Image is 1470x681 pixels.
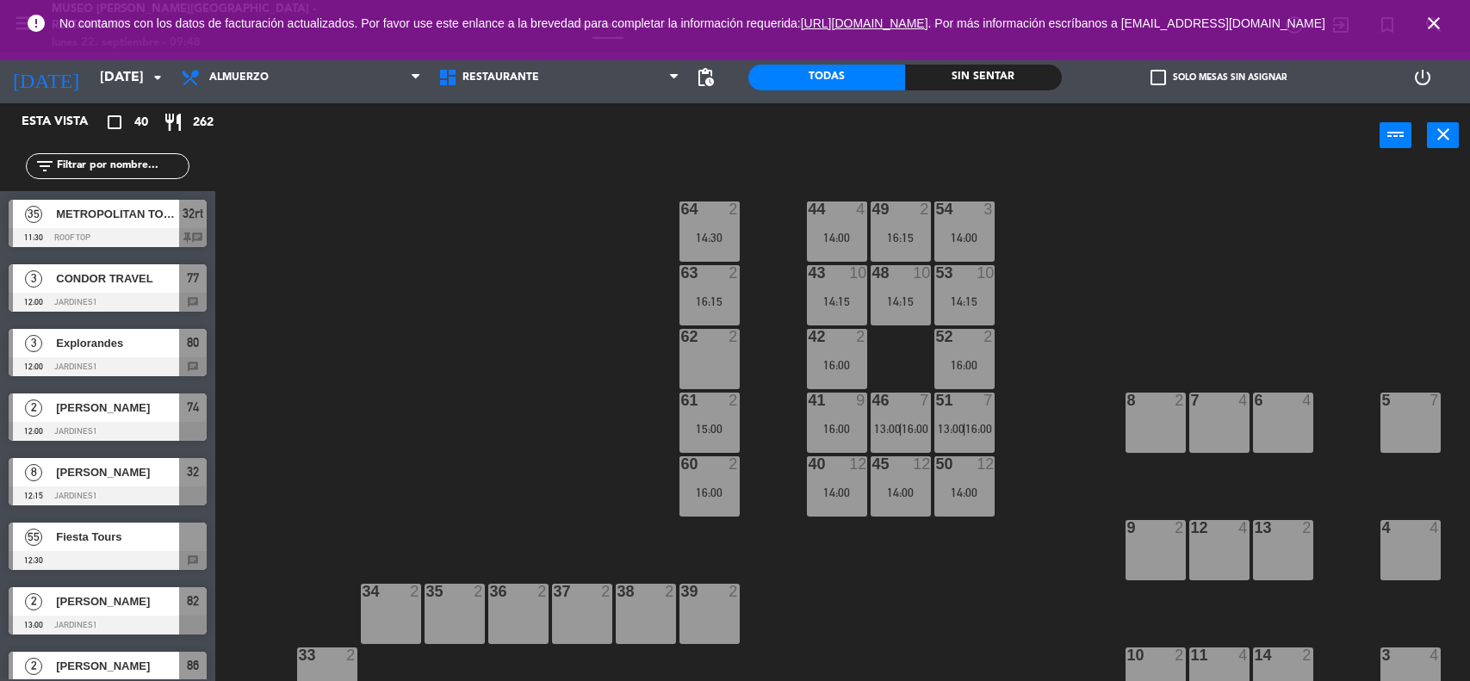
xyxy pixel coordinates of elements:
div: 2 [1302,647,1312,663]
div: 2 [1175,393,1185,408]
i: error [26,13,47,34]
div: 10 [913,265,930,281]
div: 2 [1175,647,1185,663]
div: 48 [872,265,873,281]
span: 86 [187,655,199,676]
div: 10 [849,265,866,281]
span: 3 [25,270,42,288]
div: 64 [681,201,682,217]
span: | [899,422,902,436]
div: 16:15 [871,232,931,244]
span: 13:00 [938,422,964,436]
span: [PERSON_NAME] [56,463,179,481]
a: . Por más información escríbanos a [EMAIL_ADDRESS][DOMAIN_NAME] [928,16,1325,30]
div: 4 [1430,647,1440,663]
i: power_input [1386,124,1406,145]
span: CONDOR TRAVEL [56,269,179,288]
div: 9 [856,393,866,408]
div: Todas [748,65,905,90]
span: 35 [25,206,42,223]
div: 16:00 [934,359,995,371]
div: 35 [426,584,427,599]
div: 14:00 [871,486,931,498]
div: 3 [983,201,994,217]
span: 74 [187,397,199,418]
span: 8 [25,464,42,481]
div: 38 [617,584,618,599]
div: 7 [1430,393,1440,408]
div: 2 [729,456,739,472]
div: 51 [936,393,937,408]
span: 2 [25,658,42,675]
div: 2 [729,201,739,217]
div: 2 [665,584,675,599]
div: 16:00 [807,359,867,371]
span: 262 [193,113,214,133]
div: 2 [729,329,739,344]
button: close [1427,122,1459,148]
span: 32rt [183,203,203,224]
input: Filtrar por nombre... [55,157,189,176]
div: 10 [1127,647,1128,663]
div: 63 [681,265,682,281]
span: Almuerzo [209,71,269,84]
div: 49 [872,201,873,217]
div: 12 [977,456,994,472]
div: 15:00 [679,423,740,435]
span: 82 [187,591,199,611]
div: 12 [1191,520,1192,536]
div: 5 [1382,393,1383,408]
span: Fiesta Tours [56,528,179,546]
div: 60 [681,456,682,472]
div: 14:30 [679,232,740,244]
span: 2 [25,593,42,610]
span: [PERSON_NAME] [56,657,179,675]
span: 55 [25,529,42,546]
div: 2 [1302,520,1312,536]
div: 12 [913,456,930,472]
span: 13:00 [874,422,901,436]
div: 10 [977,265,994,281]
div: 14:00 [807,486,867,498]
div: 2 [729,265,739,281]
div: 14:15 [807,295,867,307]
div: 61 [681,393,682,408]
span: 32 [187,461,199,482]
span: | [963,422,966,436]
div: 37 [554,584,555,599]
span: 2 [25,399,42,417]
div: 12 [849,456,866,472]
div: 7 [920,393,930,408]
span: No contamos con los datos de facturación actualizados. Por favor use este enlance a la brevedad p... [59,16,1325,30]
div: 36 [490,584,491,599]
div: 46 [872,393,873,408]
div: 50 [936,456,937,472]
div: 39 [681,584,682,599]
span: pending_actions [695,67,716,88]
span: 16:00 [965,422,992,436]
div: 53 [936,265,937,281]
span: check_box_outline_blank [1151,70,1166,85]
label: Solo mesas sin asignar [1151,70,1287,85]
div: 16:00 [807,423,867,435]
div: 2 [537,584,548,599]
span: 16:00 [902,422,928,436]
div: 13 [1255,520,1256,536]
span: 3 [25,335,42,352]
div: 4 [1382,520,1383,536]
div: 11 [1191,647,1192,663]
div: 4 [1238,393,1249,408]
div: 2 [346,647,357,663]
a: [URL][DOMAIN_NAME] [801,16,928,30]
div: 2 [410,584,420,599]
span: [PERSON_NAME] [56,592,179,610]
div: 2 [983,329,994,344]
div: 6 [1255,393,1256,408]
div: 62 [681,329,682,344]
div: 2 [1175,520,1185,536]
div: 7 [983,393,994,408]
button: power_input [1380,122,1411,148]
